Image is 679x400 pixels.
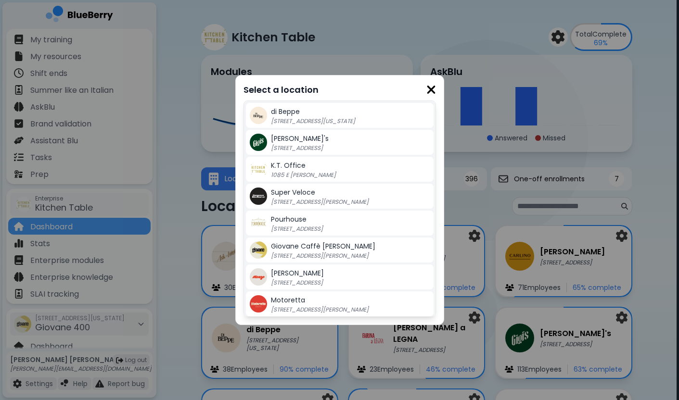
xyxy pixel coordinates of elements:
[250,214,267,232] img: company thumbnail
[271,225,391,233] p: [STREET_ADDRESS]
[271,268,324,278] span: [PERSON_NAME]
[271,161,306,170] span: K.T. Office
[250,107,267,124] img: company thumbnail
[250,134,267,151] img: company thumbnail
[271,171,391,179] p: 1085 E [PERSON_NAME]
[271,107,300,116] span: di Beppe
[243,83,436,97] p: Select a location
[271,306,391,313] p: [STREET_ADDRESS][PERSON_NAME]
[426,83,436,96] img: close icon
[271,214,307,224] span: Pourhouse
[250,187,267,205] img: company thumbnail
[271,117,391,125] p: [STREET_ADDRESS][US_STATE]
[271,241,375,251] span: Giovane Caffè [PERSON_NAME]
[271,144,391,152] p: [STREET_ADDRESS]
[271,252,391,260] p: [STREET_ADDRESS][PERSON_NAME]
[271,134,329,143] span: [PERSON_NAME]'s
[271,198,391,206] p: [STREET_ADDRESS][PERSON_NAME]
[271,295,305,305] span: Motoretta
[271,279,391,287] p: [STREET_ADDRESS]
[250,241,267,259] img: company thumbnail
[250,268,267,286] img: company thumbnail
[250,161,267,178] img: company thumbnail
[250,295,267,312] img: company thumbnail
[271,187,315,197] span: Super Veloce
